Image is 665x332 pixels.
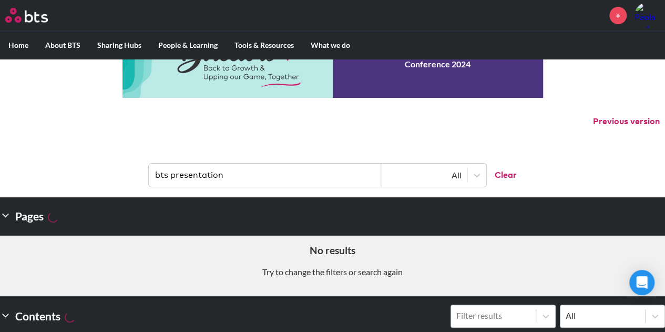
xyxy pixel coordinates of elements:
a: Go home [5,8,67,23]
label: People & Learning [150,32,226,59]
label: Sharing Hubs [89,32,150,59]
input: Find contents, pages and demos... [149,164,381,187]
img: Paola Reduzzi [635,3,660,28]
div: All [386,169,462,181]
a: Profile [635,3,660,28]
p: Try to change the filters or search again [8,266,657,278]
div: Filter results [456,310,530,321]
label: Tools & Resources [226,32,302,59]
img: BTS Logo [5,8,48,23]
a: + [609,7,627,24]
h5: No results [8,244,657,258]
label: What we do [302,32,359,59]
button: Clear [486,164,517,187]
div: Open Intercom Messenger [629,270,654,295]
div: All [566,310,640,321]
button: Previous version [593,116,660,127]
label: About BTS [37,32,89,59]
